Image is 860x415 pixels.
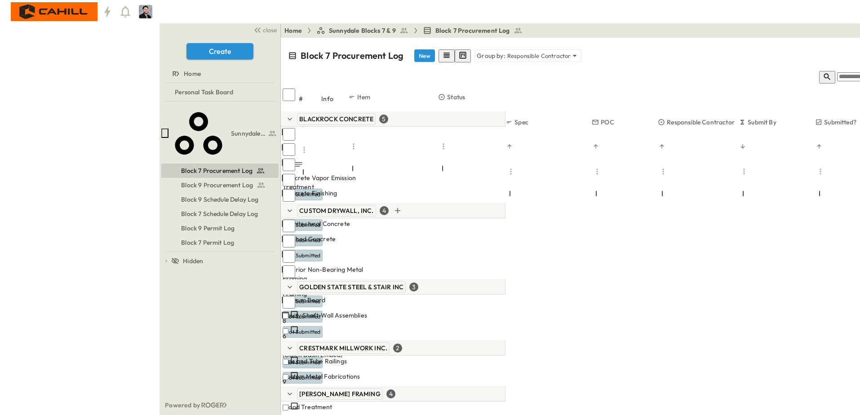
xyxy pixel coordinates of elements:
a: Block 9 Schedule Delay Log [161,193,277,206]
a: Block 7 Procurement Log [161,164,277,177]
input: Select row [283,250,295,263]
input: Select row [283,220,295,232]
span: Cavity Shaft-Wall Assemblies [283,311,367,320]
a: Block 9 Procurement Log [161,179,277,191]
span: Home [184,69,201,78]
a: Home [161,67,277,80]
span: CUSTOM DRYWALL, INC. [299,207,373,215]
a: Block 7 Schedule Delay Log [161,207,277,220]
span: Block 7 Procurement Log [181,166,253,175]
button: Create [186,43,253,59]
input: Select row [283,174,295,186]
span: Architectural Concrete [283,219,350,228]
span: close [263,26,277,35]
span: Block 7 Schedule Delay Log [181,209,258,218]
span: Custom Metal Fabrications [283,372,360,381]
input: Select row [283,265,295,278]
input: Select row [283,359,288,365]
p: Item [357,93,370,102]
a: Sunnydale Blocks 7 & 9 [316,26,408,35]
span: Exterior Non-Bearing Metal Framing [283,265,369,283]
nav: breadcrumbs [284,26,528,35]
div: Sunnydale Blocks 7 & 9test [161,103,279,163]
div: Block 9 Schedule Delay Logtest [161,192,279,207]
img: Profile Picture [139,5,152,18]
div: Block 7 Permit Logtest [161,235,279,250]
p: Responsible Contractor [507,51,571,60]
button: Add Row in Group [392,205,403,216]
span: Sunnydale Blocks 7 & 9 [231,129,266,138]
span: Hidden [183,256,203,265]
span: [PERSON_NAME] FRAMING [299,390,381,398]
input: Select all rows [283,88,295,101]
div: Block 7 Procurement Logtest [161,163,279,178]
img: 4f72bfc4efa7236828875bac24094a5ddb05241e32d018417354e964050affa1.png [11,2,98,21]
span: Concrete Vapor Emission Treatment [283,173,369,191]
div: Block 9 Permit Logtest [161,221,279,235]
span: Pipe and Tube Railings [283,357,347,366]
input: Select row [283,143,295,156]
a: Block 9 Permit Log [161,222,277,234]
button: New [414,49,435,62]
span: Sunnydale Blocks 7 & 9 [329,26,396,35]
button: close [250,23,279,36]
span: Block 7 Procurement Log [435,26,510,35]
input: Select row [283,405,288,411]
p: Group by: [477,51,505,60]
input: Select row [283,296,295,309]
div: 4 [380,206,389,215]
span: GOLDEN STATE STEEL & STAIR INC [299,283,403,291]
div: 2 [393,344,402,353]
span: Block 9 Schedule Delay Log [181,195,258,204]
a: Home [284,26,302,35]
div: Info [321,86,348,111]
input: Select row [283,328,288,334]
p: Block 7 Procurement Log [301,49,403,62]
span: Personal Task Board [175,88,233,97]
div: # [299,86,321,111]
a: Block 7 Procurement Log [423,26,523,35]
span: Wood Treatment [283,402,332,411]
span: Block 9 Permit Log [181,224,235,233]
div: 4 [386,389,395,398]
button: kanban view [455,49,471,62]
span: Polished Concrete [283,234,336,243]
input: Select row [283,313,288,319]
input: Select row [283,128,295,141]
input: Select row [283,235,295,247]
span: Block 7 Permit Log [181,238,234,247]
div: Powered by [160,395,280,415]
span: Concrete Finishing [283,189,337,198]
input: Select row [283,189,295,202]
a: Sunnydale Blocks 7 & 9 [170,103,277,163]
span: BLACKROCK CONCRETE [299,115,373,123]
a: Personal Task Board [161,86,277,98]
a: Block 7 Permit Log [161,236,277,249]
div: 3 [409,283,418,291]
div: Block 9 Procurement Logtest [161,178,279,192]
div: Block 7 Schedule Delay Logtest [161,207,279,221]
input: Select row [283,159,295,171]
p: Status [447,93,465,102]
span: Block 9 Procurement Log [181,181,253,190]
div: table view [439,49,471,62]
button: row view [439,49,455,62]
span: CRESTMARK MILLWORK INC. [299,344,387,352]
span: Gypsum Board [283,296,325,305]
input: Select row [283,374,288,380]
div: 5 [379,115,388,124]
div: Personal Task Boardtest [161,85,279,99]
